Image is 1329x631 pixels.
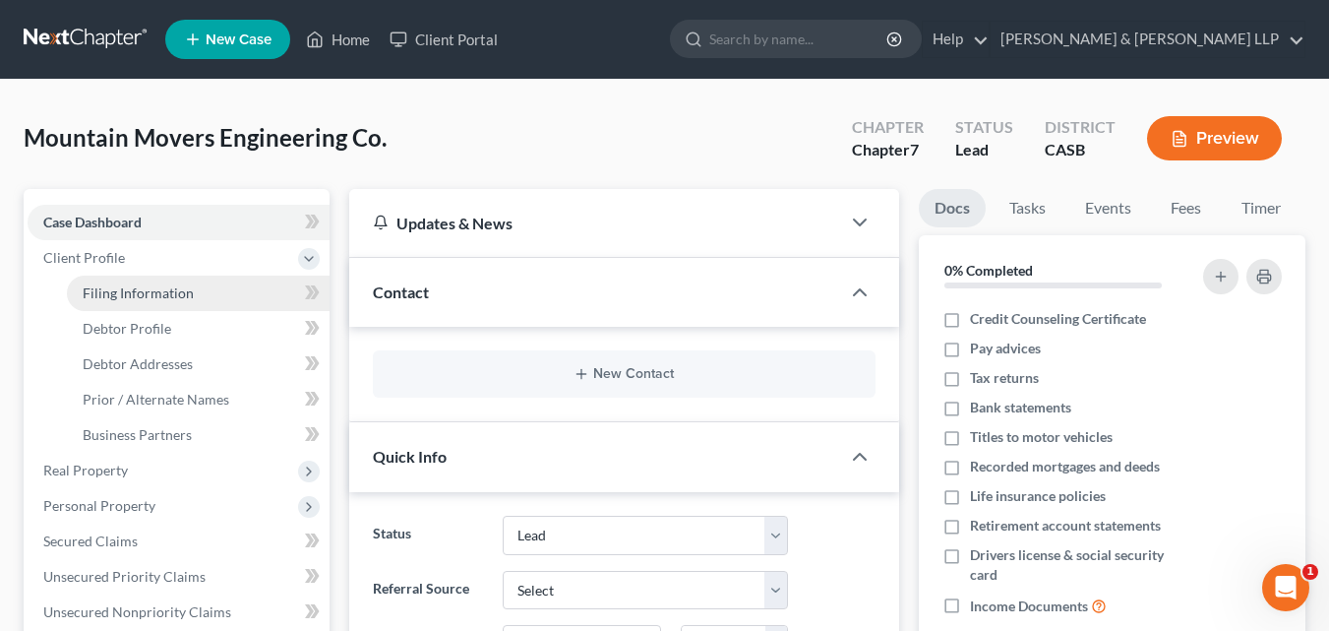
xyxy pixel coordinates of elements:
[923,22,989,57] a: Help
[83,426,192,443] span: Business Partners
[373,447,447,466] span: Quick Info
[955,116,1013,139] div: Status
[955,139,1013,161] div: Lead
[970,545,1192,585] span: Drivers license & social security card
[24,123,387,152] span: Mountain Movers Engineering Co.
[944,262,1033,279] strong: 0% Completed
[1147,116,1282,160] button: Preview
[28,595,330,630] a: Unsecured Nonpriority Claims
[363,516,494,555] label: Status
[67,347,330,382] a: Debtor Addresses
[43,603,231,620] span: Unsecured Nonpriority Claims
[1226,189,1297,227] a: Timer
[994,189,1061,227] a: Tasks
[1302,564,1318,580] span: 1
[83,320,171,337] span: Debtor Profile
[1045,139,1116,161] div: CASB
[919,189,986,227] a: Docs
[67,311,330,347] a: Debtor Profile
[67,382,330,417] a: Prior / Alternate Names
[709,21,889,57] input: Search by name...
[970,309,1146,329] span: Credit Counseling Certificate
[852,139,924,161] div: Chapter
[373,213,816,233] div: Updates & News
[991,22,1304,57] a: [PERSON_NAME] & [PERSON_NAME] LLP
[373,283,429,301] span: Contact
[28,524,330,559] a: Secured Claims
[83,284,194,301] span: Filing Information
[363,571,494,610] label: Referral Source
[970,368,1039,388] span: Tax returns
[852,116,924,139] div: Chapter
[43,533,138,549] span: Secured Claims
[43,497,155,514] span: Personal Property
[67,276,330,311] a: Filing Information
[83,355,193,372] span: Debtor Addresses
[43,462,128,478] span: Real Property
[83,391,229,408] span: Prior / Alternate Names
[389,366,860,382] button: New Contact
[67,417,330,453] a: Business Partners
[970,516,1161,536] span: Retirement account statements
[28,559,330,595] a: Unsecured Priority Claims
[970,339,1041,358] span: Pay advices
[970,457,1160,476] span: Recorded mortgages and deeds
[206,32,272,47] span: New Case
[28,205,330,240] a: Case Dashboard
[970,398,1071,417] span: Bank statements
[1262,564,1309,611] iframe: Intercom live chat
[1045,116,1116,139] div: District
[970,597,1088,616] span: Income Documents
[910,140,919,158] span: 7
[380,22,508,57] a: Client Portal
[1155,189,1218,227] a: Fees
[43,249,125,266] span: Client Profile
[970,427,1113,447] span: Titles to motor vehicles
[43,214,142,230] span: Case Dashboard
[1069,189,1147,227] a: Events
[970,486,1106,506] span: Life insurance policies
[43,568,206,585] span: Unsecured Priority Claims
[296,22,380,57] a: Home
